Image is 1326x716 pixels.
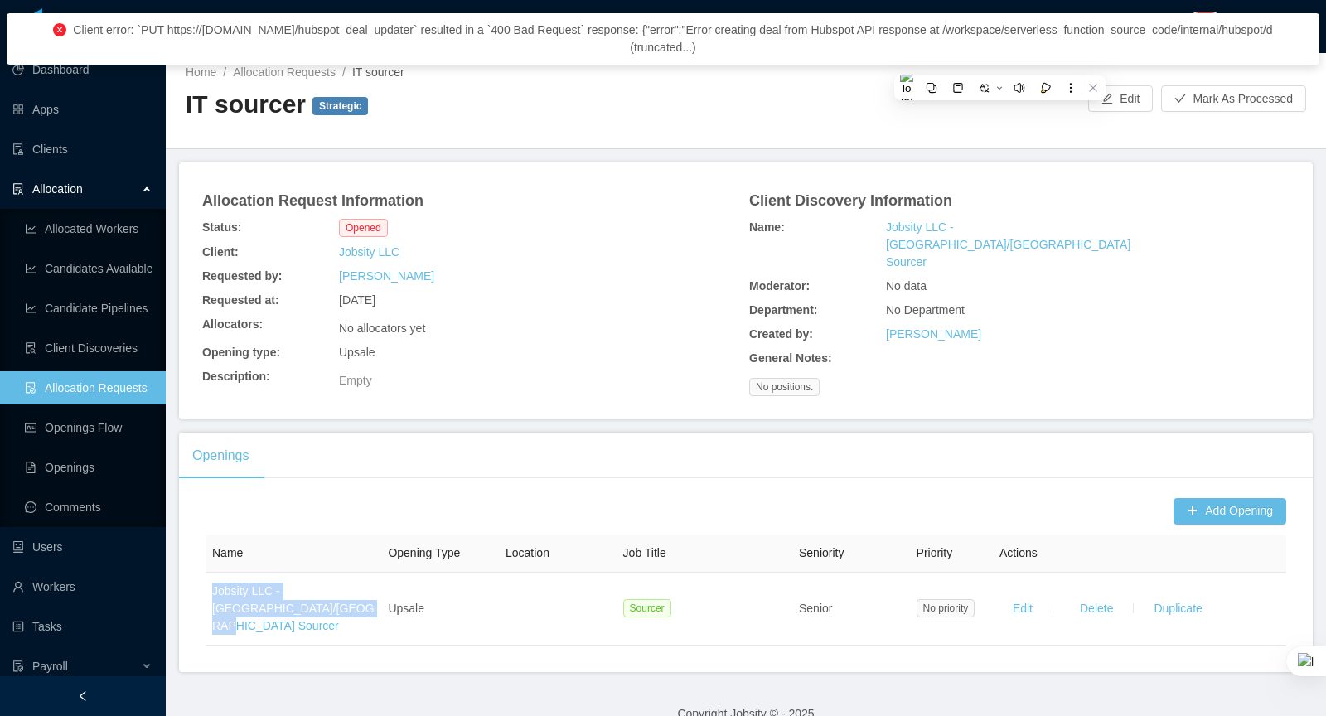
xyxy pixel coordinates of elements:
a: icon: appstoreApps [12,93,152,126]
b: Name: [749,219,785,236]
b: Created by: [749,326,813,343]
span: Opened [339,219,388,237]
b: Requested by: [202,268,282,285]
a: icon: profileTasks [12,610,152,643]
span: No positions. [749,378,820,396]
a: icon: pie-chartDashboard [12,53,152,86]
i: icon: close-circle [53,23,66,36]
a: Jobsity LLC - [GEOGRAPHIC_DATA]/[GEOGRAPHIC_DATA] Sourcer [886,219,1130,271]
td: Senior [792,573,910,646]
button: Edit [999,595,1046,622]
b: Client: [202,244,239,261]
b: General Notes: [749,350,832,367]
article: Allocation Request Information [202,190,423,212]
a: icon: userWorkers [12,570,152,603]
a: icon: line-chartAllocated Workers [25,212,152,245]
a: icon: idcardOpenings Flow [25,411,152,444]
a: icon: file-textOpenings [25,451,152,484]
a: Jobsity LLC [339,244,399,261]
h2: IT sourcer [186,88,746,122]
a: icon: line-chartCandidates Available [25,252,152,285]
button: Duplicate [1140,595,1215,622]
span: Client error: `PUT https://[DOMAIN_NAME]/hubspot_deal_updater` resulted in a `400 Bad Request` re... [73,23,1272,54]
span: / [342,65,346,79]
a: [PERSON_NAME] [339,268,434,285]
button: icon: editEdit [1088,85,1153,112]
span: Payroll [32,660,68,673]
div: Openings [179,433,263,479]
span: Sourcer [623,599,671,617]
b: Allocators: [202,316,263,333]
span: IT sourcer [352,65,404,79]
span: Location [506,546,549,559]
a: icon: line-chartCandidate Pipelines [25,292,152,325]
span: Seniority [799,546,844,559]
sup: 912 [1190,12,1220,29]
a: icon: robotUsers [12,530,152,564]
button: Delete [1067,595,1126,622]
span: No priority [917,599,975,617]
span: No data [886,278,927,295]
i: icon: solution [12,183,24,195]
a: icon: file-searchClient Discoveries [25,331,152,365]
a: icon: messageComments [25,491,152,524]
span: Strategic [312,97,368,115]
span: Priority [917,546,953,559]
span: / [223,65,226,79]
span: Name [212,546,243,559]
span: Upsale [339,344,375,361]
b: Opening type: [202,344,280,361]
a: Allocation Requests [233,65,336,79]
div: No Department [883,298,1065,322]
td: Upsale [381,573,499,646]
a: Home [186,65,216,79]
b: Status: [202,219,241,236]
button: icon: plusAdd Opening [1174,498,1286,525]
span: Job Title [623,546,666,559]
b: Requested at: [202,292,279,309]
a: icon: file-doneAllocation Requests [25,371,152,404]
article: Client Discovery Information [749,190,952,212]
div: No allocators yet [339,320,425,337]
span: Actions [999,546,1038,559]
a: Jobsity LLC - [GEOGRAPHIC_DATA]/[GEOGRAPHIC_DATA] Sourcer [212,584,375,632]
b: Moderator: [749,278,810,295]
b: Department: [749,302,817,319]
span: Empty [339,374,372,387]
span: Allocation [32,182,83,196]
a: icon: auditClients [12,133,152,166]
span: Opening Type [388,546,460,559]
a: [PERSON_NAME] [886,326,981,343]
button: checkMark As Processed [1161,85,1306,112]
span: [DATE] [339,292,375,309]
i: icon: file-protect [12,660,24,672]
